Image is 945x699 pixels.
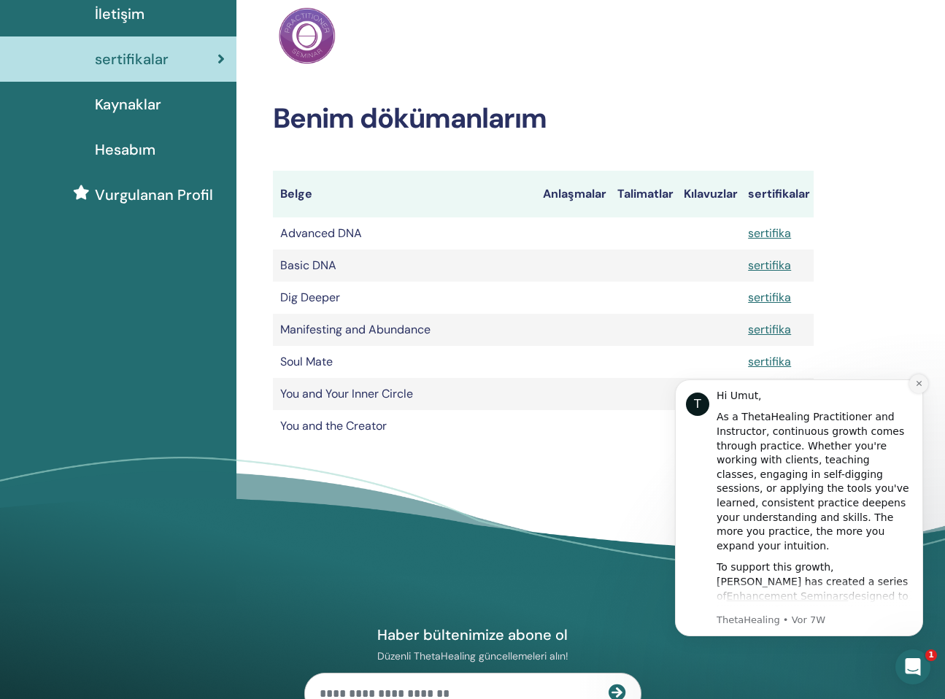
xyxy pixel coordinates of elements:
[63,199,259,357] div: To support this growth, [PERSON_NAME] has created a series of designed to help you refine your kn...
[95,48,169,70] span: sertifikalar
[273,217,536,250] td: Advanced DNA
[895,649,930,684] iframe: Intercom live chat
[304,649,641,663] p: Düzenli ThetaHealing güncellemeleri alın!
[273,250,536,282] td: Basic DNA
[748,322,791,337] a: sertifika
[63,252,259,266] p: Message from ThetaHealing, sent Vor 7W
[748,258,791,273] a: sertifika
[610,171,676,217] th: Talimatlar
[95,139,155,161] span: Hesabım
[741,171,814,217] th: sertifikalar
[256,13,275,32] button: Dismiss notification
[95,184,213,206] span: Vurgulanan Profil
[748,290,791,305] a: sertifika
[74,229,196,241] a: Enhancement Seminars
[273,410,536,442] td: You and the Creator
[95,93,161,115] span: Kaynaklar
[925,649,937,661] span: 1
[273,171,536,217] th: Belge
[279,7,336,64] img: Practitioner
[748,225,791,241] a: sertifika
[748,354,791,369] a: sertifika
[653,361,945,692] iframe: Intercom notifications Nachricht
[273,314,536,346] td: Manifesting and Abundance
[273,102,814,136] h2: Benim dökümanlarım
[536,171,610,217] th: Anlaşmalar
[304,625,641,644] h4: Haber bültenimize abone ol
[676,171,741,217] th: Kılavuzlar
[95,3,144,25] span: İletişim
[273,346,536,378] td: Soul Mate
[273,282,536,314] td: Dig Deeper
[273,378,536,410] td: You and Your Inner Circle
